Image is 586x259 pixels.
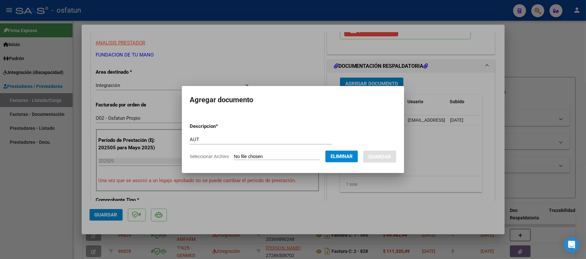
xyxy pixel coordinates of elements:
[190,123,252,130] p: Descripcion
[325,151,358,162] button: Eliminar
[368,154,391,160] span: Guardar
[363,151,396,163] button: Guardar
[331,154,353,159] span: Eliminar
[190,154,229,159] span: Seleccionar Archivo
[564,237,579,253] div: Open Intercom Messenger
[190,94,396,106] h2: Agregar documento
